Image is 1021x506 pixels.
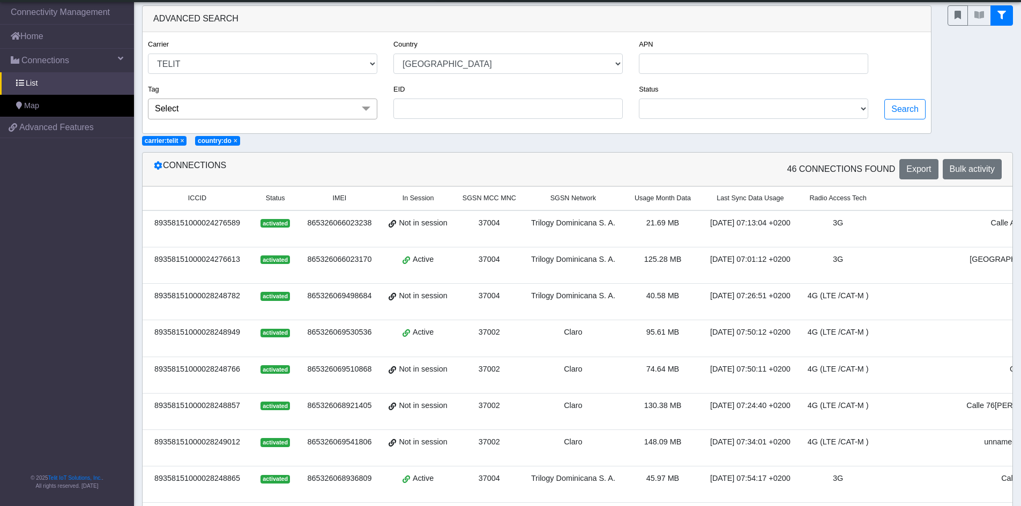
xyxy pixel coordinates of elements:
span: 40.58 MB [646,291,680,300]
div: 865326069510868 [305,364,374,375]
span: Not in session [399,364,447,375]
span: × [181,137,184,145]
div: 89358151000028248857 [149,400,245,412]
div: 37002 [463,436,516,448]
div: [DATE] 07:13:04 +0200 [708,217,793,229]
span: Status [266,193,285,203]
div: [DATE] 07:50:11 +0200 [708,364,793,375]
div: Trilogy Dominicana S. A. [529,473,617,485]
div: 865326066023170 [305,254,374,266]
span: Active [413,473,434,485]
div: [DATE] 07:26:51 +0200 [708,290,793,302]
span: Active [413,327,434,338]
div: 89358151000028248949 [149,327,245,338]
span: 3G [833,474,843,482]
span: 125.28 MB [644,255,682,263]
span: 3G [833,255,843,263]
div: 89358151000028249012 [149,436,245,448]
div: 865326066023238 [305,217,374,229]
div: 865326069530536 [305,327,374,338]
span: Select [155,104,178,113]
div: Advanced Search [143,6,931,32]
div: Trilogy Dominicana S. A. [529,254,617,266]
div: [DATE] 07:24:40 +0200 [708,400,793,412]
span: country:do [198,137,232,145]
div: 89358151000024276589 [149,217,245,229]
span: Connections [21,54,69,67]
div: [DATE] 07:01:12 +0200 [708,254,793,266]
span: List [26,78,38,89]
span: Last Sync Data Usage [717,193,784,203]
div: Claro [529,364,617,375]
div: 37002 [463,400,516,412]
span: 148.09 MB [644,437,682,446]
span: 4G (LTE /CAT-M ) [808,291,869,300]
div: 37002 [463,364,516,375]
div: fitlers menu [948,5,1013,26]
div: [DATE] 07:54:17 +0200 [708,473,793,485]
span: × [234,137,237,145]
div: 865326068921405 [305,400,374,412]
span: 74.64 MB [646,365,680,373]
span: Advanced Features [19,121,94,134]
div: 37002 [463,327,516,338]
span: SGSN MCC MNC [463,193,516,203]
span: Active [413,254,434,266]
span: Calle 76 [966,401,995,410]
div: Trilogy Dominicana S. A. [529,217,617,229]
span: IMEI [332,193,346,203]
span: ICCID [188,193,206,203]
span: 3G [833,218,843,227]
span: SGSN Network [550,193,596,203]
span: activated [260,329,290,337]
span: Bulk activity [950,164,995,173]
div: 89358151000028248865 [149,473,245,485]
div: 37004 [463,290,516,302]
div: [DATE] 07:50:12 +0200 [708,327,793,338]
span: 21.69 MB [646,218,680,227]
div: 865326069541806 [305,436,374,448]
div: Claro [529,327,617,338]
button: Search [884,99,926,119]
button: Close [181,138,184,144]
span: Not in session [399,400,447,412]
span: activated [260,255,290,264]
span: 95.61 MB [646,328,680,336]
span: 4G (LTE /CAT-M ) [808,401,869,410]
label: APN [639,39,653,49]
span: Not in session [399,290,447,302]
span: 46 Connections found [787,163,895,176]
button: Bulk activity [943,159,1002,179]
span: activated [260,292,290,300]
div: Connections [145,159,578,179]
label: EID [393,84,405,94]
div: 37004 [463,217,516,229]
div: 89358151000028248766 [149,364,245,375]
span: activated [260,475,290,484]
div: 865326068936809 [305,473,374,485]
span: activated [260,438,290,447]
label: Country [393,39,418,49]
div: 37004 [463,473,516,485]
div: Claro [529,400,617,412]
span: 4G (LTE /CAT-M ) [808,437,869,446]
span: Not in session [399,217,447,229]
div: [DATE] 07:34:01 +0200 [708,436,793,448]
span: In Session [403,193,434,203]
div: 89358151000024276613 [149,254,245,266]
div: 89358151000028248782 [149,290,245,302]
span: Export [906,164,931,173]
span: carrier:telit [145,137,178,145]
span: Map [24,100,39,112]
span: Radio Access Tech [809,193,866,203]
label: Tag [148,84,159,94]
a: Telit IoT Solutions, Inc. [48,475,102,481]
div: Claro [529,436,617,448]
span: 45.97 MB [646,474,680,482]
span: activated [260,365,290,374]
div: 37004 [463,254,516,266]
span: 4G (LTE /CAT-M ) [808,365,869,373]
div: Trilogy Dominicana S. A. [529,290,617,302]
label: Status [639,84,658,94]
button: Export [899,159,938,179]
